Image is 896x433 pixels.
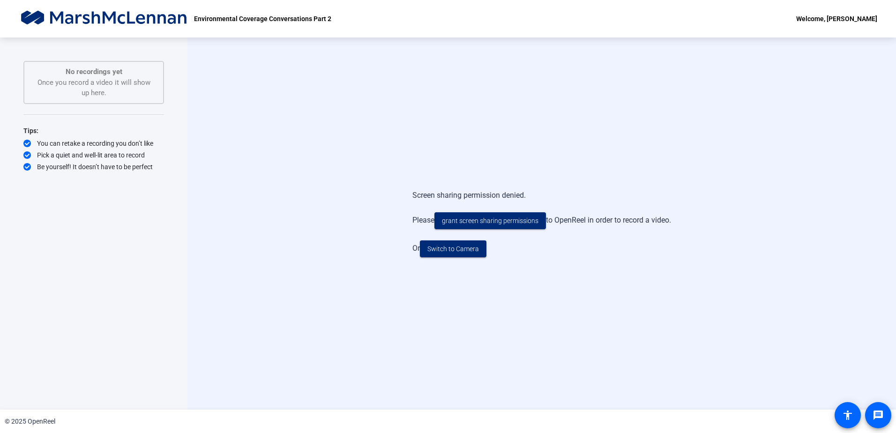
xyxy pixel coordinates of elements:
[5,417,55,426] div: © 2025 OpenReel
[23,125,164,136] div: Tips:
[23,139,164,148] div: You can retake a recording you don’t like
[420,240,486,257] button: Switch to Camera
[34,67,154,98] div: Once you record a video it will show up here.
[434,212,546,229] button: grant screen sharing permissions
[23,150,164,160] div: Pick a quiet and well-lit area to record
[873,410,884,421] mat-icon: message
[34,67,154,77] p: No recordings yet
[427,244,479,254] span: Switch to Camera
[19,9,189,28] img: OpenReel logo
[796,13,877,24] div: Welcome, [PERSON_NAME]
[23,162,164,172] div: Be yourself! It doesn’t have to be perfect
[412,180,671,267] div: Screen sharing permission denied. Please to OpenReel in order to record a video. Or
[442,216,538,226] span: grant screen sharing permissions
[842,410,853,421] mat-icon: accessibility
[194,13,331,24] p: Environmental Coverage Conversations Part 2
